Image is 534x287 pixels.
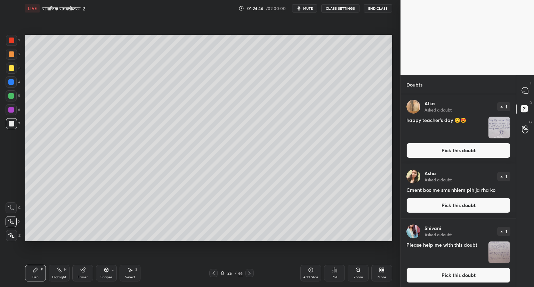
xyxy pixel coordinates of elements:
[406,198,510,213] button: Pick this doubt
[406,116,485,139] h4: happy teacher's day 😊😍
[135,268,137,271] div: S
[112,268,114,271] div: L
[6,118,20,129] div: 7
[6,202,21,213] div: C
[530,81,532,86] p: T
[424,101,435,106] p: Alka
[32,276,39,279] div: Pen
[378,276,386,279] div: More
[6,104,20,115] div: 6
[406,170,420,183] img: 01325e901bf34e2c93485e450bc072c6.jpg
[292,4,317,13] button: mute
[406,241,485,263] h4: Please help me with this doubt
[529,100,532,105] p: D
[234,271,236,275] div: /
[406,186,510,194] h4: Cment box me sms nhiem plh ja rha ko
[6,49,20,60] div: 2
[303,276,318,279] div: Add Slide
[64,268,66,271] div: H
[406,143,510,158] button: Pick this doubt
[78,276,88,279] div: Eraser
[406,268,510,283] button: Pick this doubt
[424,225,441,231] p: Shivani
[42,5,85,12] h4: सामाजिक सशक्तीकरण-2
[406,100,420,114] img: dcaebd308c0f4a4d8ec637733ea1d0f5.jpg
[238,270,243,276] div: 46
[424,232,452,237] p: Asked a doubt
[424,171,436,176] p: Asha
[226,271,233,275] div: 25
[6,76,20,88] div: 4
[488,117,510,138] img: 1757056857HL0C9Y.JPEG
[303,6,313,11] span: mute
[332,276,337,279] div: Poll
[505,174,507,179] p: 1
[505,105,507,109] p: 1
[401,75,428,94] p: Doubts
[529,120,532,125] p: G
[364,4,392,13] button: End Class
[354,276,363,279] div: Zoom
[488,241,510,263] img: 1757052765DCL1GL.JPEG
[100,276,112,279] div: Shapes
[41,268,43,271] div: P
[6,230,21,241] div: Z
[6,216,21,227] div: X
[52,276,66,279] div: Highlight
[6,35,20,46] div: 1
[6,90,20,101] div: 5
[321,4,359,13] button: CLASS SETTINGS
[25,4,40,13] div: LIVE
[424,107,452,113] p: Asked a doubt
[125,276,135,279] div: Select
[424,177,452,182] p: Asked a doubt
[406,224,420,238] img: 216fc6327c6c4799a0bb574e1db814b6.jpg
[6,63,20,74] div: 3
[505,229,507,233] p: 1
